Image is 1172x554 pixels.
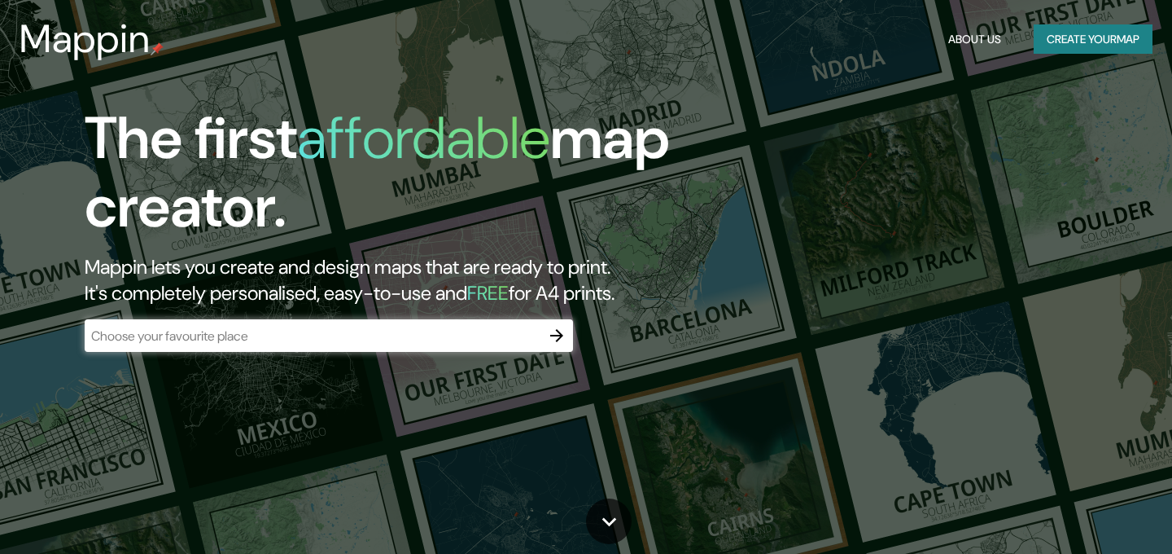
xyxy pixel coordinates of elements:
[85,104,671,254] h1: The first map creator.
[85,327,540,345] input: Choose your favourite place
[85,254,671,306] h2: Mappin lets you create and design maps that are ready to print. It's completely personalised, eas...
[1034,24,1152,55] button: Create yourmap
[297,100,550,176] h1: affordable
[151,42,164,55] img: mappin-pin
[20,16,151,62] h3: Mappin
[1027,490,1154,536] iframe: Help widget launcher
[467,280,509,306] h5: FREE
[942,24,1008,55] button: About Us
